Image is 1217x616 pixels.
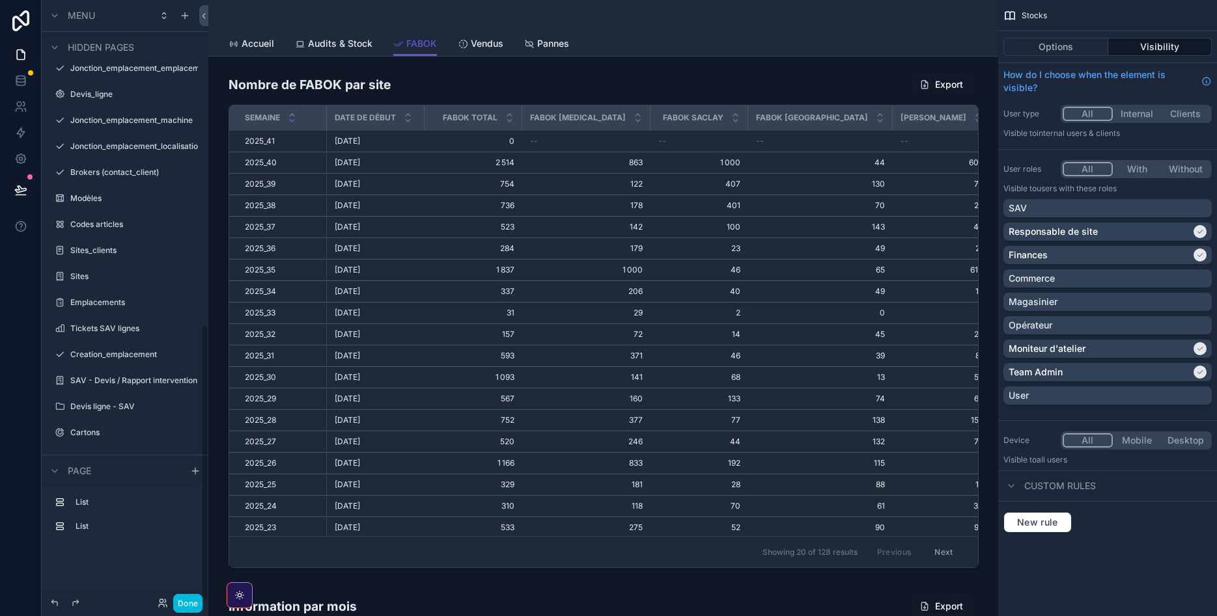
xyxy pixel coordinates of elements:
[1161,107,1210,121] button: Clients
[245,501,277,511] span: 2025_24
[1009,342,1085,355] p: Moniteur d'atelier
[756,113,868,123] span: FABOK [GEOGRAPHIC_DATA]
[1009,225,1098,238] p: Responsable de site
[245,113,280,123] span: Semaine
[70,375,197,386] label: SAV - Devis / Rapport intervention
[229,32,274,58] a: Accueil
[1113,433,1162,448] button: Mobile
[70,271,193,282] label: Sites
[663,113,723,123] span: FABOK Saclay
[295,32,372,58] a: Audits & Stock
[393,32,437,57] a: FABOK
[68,41,134,54] span: Hidden pages
[1161,162,1210,176] button: Without
[70,141,198,152] label: Jonction_emplacement_localisation
[1009,389,1029,402] p: User
[245,157,277,168] span: 2025_40
[70,89,193,100] label: Devis_ligne
[1161,433,1210,448] button: Desktop
[1003,38,1108,56] button: Options
[245,308,275,318] span: 2025_33
[1003,68,1196,94] span: How do I choose when the element is visible?
[1009,366,1063,379] p: Team Admin
[245,479,276,490] span: 2025_25
[245,136,275,146] span: 2025_41
[1003,183,1212,194] p: Visible to
[70,193,193,204] label: Modèles
[1113,162,1162,176] button: With
[245,222,275,232] span: 2025_37
[1037,455,1067,464] span: all users
[245,200,275,211] span: 2025_38
[458,32,503,58] a: Vendus
[245,351,274,361] span: 2025_31
[1003,109,1056,119] label: User type
[68,464,91,477] span: Page
[1063,162,1113,176] button: All
[901,113,966,123] span: [PERSON_NAME]
[1022,10,1047,21] span: Stocks
[1003,128,1212,139] p: Visible to
[70,427,193,438] label: Cartons
[1108,38,1212,56] button: Visibility
[70,115,193,126] label: Jonction_emplacement_machine
[443,113,497,123] span: FABOK Total
[70,297,193,308] label: Emplacements
[1009,248,1048,261] p: Finances
[70,167,193,178] label: Brokers (contact_client)
[245,329,275,340] span: 2025_32
[1024,479,1096,492] span: Custom rules
[1009,272,1055,285] p: Commerce
[471,37,503,50] span: Vendus
[245,372,276,382] span: 2025_30
[76,521,190,531] label: List
[245,436,276,447] span: 2025_27
[70,323,193,334] label: Tickets SAV lignes
[1003,68,1212,94] a: How do I choose when the element is visible?
[70,63,198,74] label: Jonction_emplacement_emplacement
[537,37,569,50] span: Pannes
[173,594,203,613] button: Done
[245,522,276,533] span: 2025_23
[406,37,437,50] span: FABOK
[335,113,396,123] span: Date de début
[42,486,208,550] div: scrollable content
[242,37,274,50] span: Accueil
[1003,435,1056,446] label: Device
[1003,512,1072,533] button: New rule
[70,349,193,360] label: Creation_emplacement
[70,401,193,412] label: Devis ligne - SAV
[1003,164,1056,174] label: User roles
[245,458,276,468] span: 2025_26
[68,9,95,22] span: Menu
[1037,183,1117,193] span: Users with these roles
[1063,433,1113,448] button: All
[245,394,276,404] span: 2025_29
[70,219,193,230] label: Codes articles
[1009,202,1027,215] p: SAV
[245,265,275,275] span: 2025_35
[1113,107,1162,121] button: Internal
[1063,107,1113,121] button: All
[245,415,276,425] span: 2025_28
[70,245,193,256] a: Sites_clients
[530,113,626,123] span: FABOK [MEDICAL_DATA]
[1037,128,1120,138] span: Internal users & clients
[245,286,276,297] span: 2025_34
[245,179,275,189] span: 2025_39
[245,243,275,254] span: 2025_36
[1009,295,1057,308] p: Magasinier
